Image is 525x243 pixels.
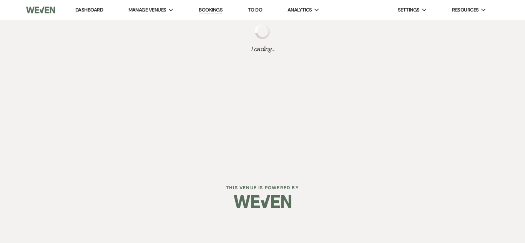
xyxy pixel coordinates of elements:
[26,2,55,18] img: Weven Logo
[248,7,262,13] a: To Do
[251,45,274,54] span: Loading...
[199,7,223,14] a: Bookings
[398,6,420,14] span: Settings
[452,6,478,14] span: Resources
[234,188,291,215] img: Weven Logo
[255,24,270,39] img: loading spinner
[75,7,103,13] a: Dashboard
[287,6,312,14] span: Analytics
[128,6,166,14] span: Manage Venues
